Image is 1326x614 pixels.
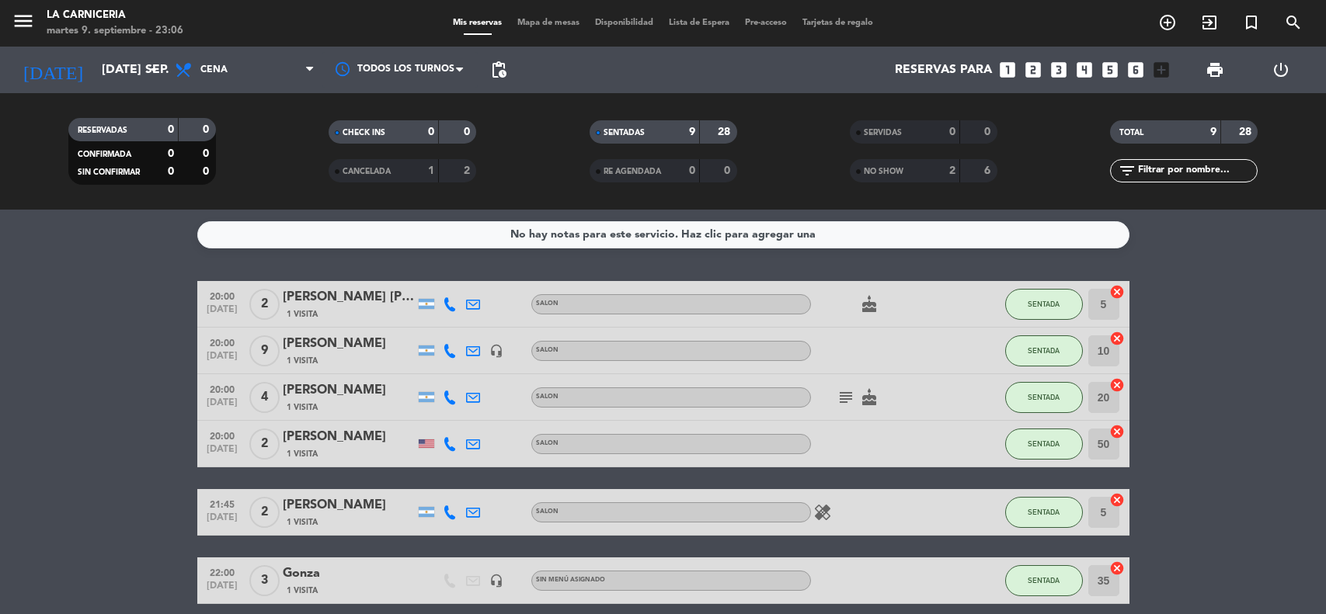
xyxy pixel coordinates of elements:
span: 20:00 [203,380,242,397]
span: 1 Visita [287,516,318,529]
strong: 0 [168,148,174,159]
span: SENTADAS [604,129,645,137]
strong: 0 [464,127,473,137]
span: [DATE] [203,581,242,598]
i: cancel [1109,560,1125,576]
span: SENTADA [1028,346,1060,355]
i: cancel [1109,284,1125,300]
span: SENTADA [1028,439,1060,448]
span: CONFIRMADA [78,151,131,158]
span: 21:45 [203,494,242,512]
div: La Carniceria [47,8,183,23]
i: headset_mic [489,344,503,358]
span: 1 Visita [287,448,318,460]
span: SENTADA [1028,508,1060,516]
span: CANCELADA [343,168,391,175]
span: Cena [200,64,228,75]
span: 3 [249,565,280,596]
span: [DATE] [203,512,242,530]
strong: 2 [949,165,955,176]
strong: 28 [1239,127,1255,137]
span: [DATE] [203,304,242,322]
span: NO SHOW [864,168,903,175]
i: cancel [1109,492,1125,508]
span: SALON [536,508,559,515]
span: SENTADA [1028,576,1060,585]
strong: 28 [718,127,733,137]
span: RE AGENDADA [604,168,661,175]
strong: 0 [428,127,434,137]
span: [DATE] [203,444,242,462]
span: Reservas para [895,63,992,78]
span: 2 [249,428,280,460]
span: 1 Visita [287,308,318,321]
span: SALON [536,347,559,353]
i: add_circle_outline [1158,13,1177,32]
span: Sin menú asignado [536,577,605,583]
div: [PERSON_NAME] [283,427,415,447]
button: SENTADA [1005,428,1083,460]
strong: 1 [428,165,434,176]
i: exit_to_app [1200,13,1219,32]
span: SENTADA [1028,393,1060,401]
span: Tarjetas de regalo [795,19,881,27]
span: [DATE] [203,397,242,415]
span: [DATE] [203,351,242,369]
span: Pre-acceso [737,19,795,27]
strong: 0 [949,127,955,137]
span: CHECK INS [343,129,385,137]
span: 1 Visita [287,355,318,367]
span: 20:00 [203,426,242,444]
i: looks_5 [1100,60,1120,80]
button: SENTADA [1005,497,1083,528]
span: 2 [249,289,280,320]
span: Lista de Espera [661,19,737,27]
span: 2 [249,497,280,528]
i: looks_6 [1126,60,1146,80]
div: [PERSON_NAME] [PERSON_NAME] [283,287,415,307]
span: 1 Visita [287,585,318,597]
span: Mis reservas [445,19,510,27]
strong: 0 [203,124,212,135]
span: SALON [536,300,559,307]
span: Mapa de mesas [510,19,587,27]
strong: 0 [168,124,174,135]
div: martes 9. septiembre - 23:06 [47,23,183,39]
i: healing [813,503,832,522]
button: SENTADA [1005,382,1083,413]
strong: 6 [984,165,994,176]
i: looks_two [1023,60,1043,80]
i: subject [837,388,855,407]
i: [DATE] [12,53,94,87]
strong: 0 [984,127,994,137]
i: filter_list [1118,161,1136,180]
strong: 0 [168,166,174,177]
button: SENTADA [1005,289,1083,320]
span: pending_actions [489,61,508,79]
i: cake [860,295,879,314]
i: cancel [1109,377,1125,393]
div: [PERSON_NAME] [283,334,415,354]
i: menu [12,9,35,33]
div: [PERSON_NAME] [283,380,415,401]
i: cake [860,388,879,407]
i: power_settings_new [1272,61,1290,79]
span: 4 [249,382,280,413]
i: cancel [1109,331,1125,346]
i: arrow_drop_down [144,61,163,79]
span: 20:00 [203,286,242,304]
strong: 0 [689,165,695,176]
i: turned_in_not [1242,13,1261,32]
span: SALON [536,440,559,446]
i: looks_3 [1049,60,1069,80]
span: RESERVADAS [78,127,127,134]
span: SENTADA [1028,300,1060,308]
button: SENTADA [1005,565,1083,596]
span: SIN CONFIRMAR [78,168,140,176]
div: LOG OUT [1248,47,1314,93]
span: print [1206,61,1224,79]
span: 1 Visita [287,401,318,414]
strong: 0 [724,165,733,176]
i: add_box [1151,60,1171,80]
span: 9 [249,335,280,366]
